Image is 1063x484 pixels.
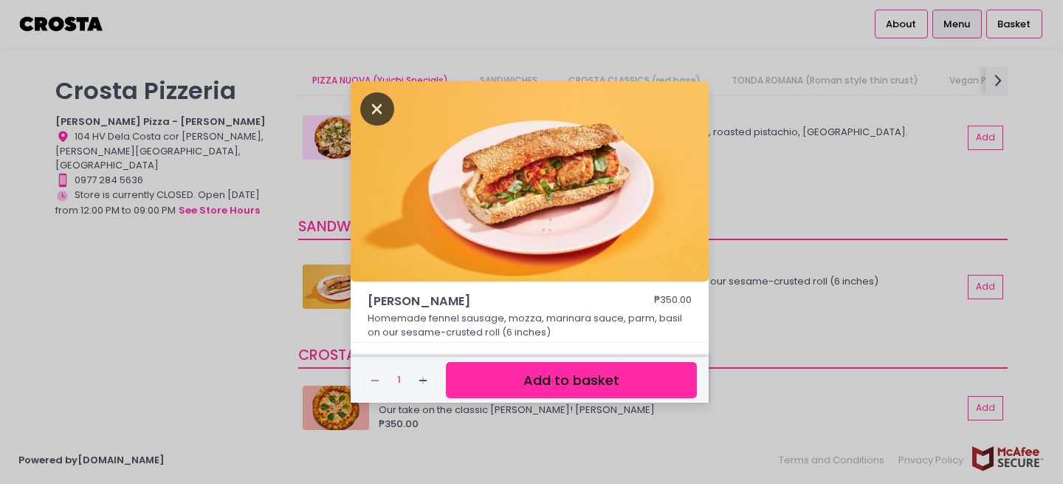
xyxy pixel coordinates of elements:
button: Close [360,100,394,115]
button: Add to basket [446,362,697,398]
p: Homemade fennel sausage, mozza, marinara sauce, parm, basil on our sesame-crusted roll (6 inches) [368,311,692,340]
div: ₱350.00 [654,293,692,310]
span: [PERSON_NAME] [368,293,611,310]
img: HOAGIE ROLL [351,81,709,282]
